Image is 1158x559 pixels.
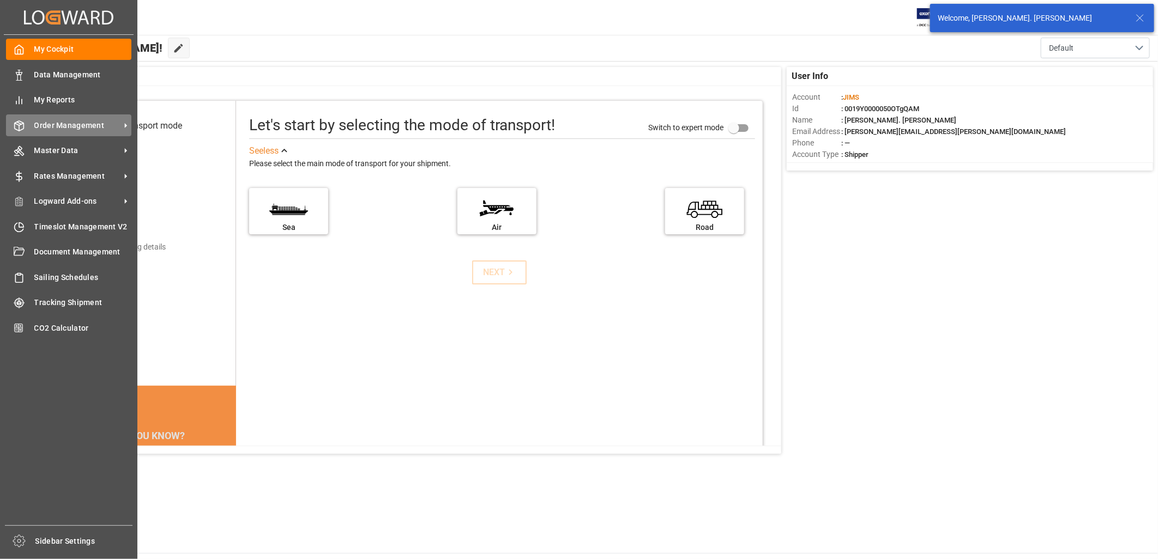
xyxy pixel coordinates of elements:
[34,171,120,182] span: Rates Management
[34,272,132,283] span: Sailing Schedules
[6,64,131,85] a: Data Management
[34,94,132,106] span: My Reports
[34,297,132,308] span: Tracking Shipment
[841,139,850,147] span: : —
[1049,42,1073,54] span: Default
[792,92,841,103] span: Account
[6,89,131,111] a: My Reports
[249,144,279,157] div: See less
[792,126,841,137] span: Email Address
[34,44,132,55] span: My Cockpit
[483,266,516,279] div: NEXT
[841,105,919,113] span: : 0019Y0000050OTgQAM
[34,246,132,258] span: Document Management
[841,127,1066,136] span: : [PERSON_NAME][EMAIL_ADDRESS][PERSON_NAME][DOMAIN_NAME]
[841,93,859,101] span: :
[255,222,323,233] div: Sea
[472,260,527,284] button: NEXT
[34,323,132,334] span: CO2 Calculator
[792,149,841,160] span: Account Type
[841,150,868,159] span: : Shipper
[792,114,841,126] span: Name
[6,241,131,263] a: Document Management
[6,317,131,338] a: CO2 Calculator
[463,222,531,233] div: Air
[6,266,131,288] a: Sailing Schedules
[792,70,829,83] span: User Info
[61,424,237,447] div: DID YOU KNOW?
[98,119,182,132] div: Select transport mode
[6,292,131,313] a: Tracking Shipment
[249,114,555,137] div: Let's start by selecting the mode of transport!
[1041,38,1150,58] button: open menu
[843,93,859,101] span: JIMS
[34,69,132,81] span: Data Management
[45,38,162,58] span: Hello [PERSON_NAME]!
[792,137,841,149] span: Phone
[34,120,120,131] span: Order Management
[917,8,955,27] img: Exertis%20JAM%20-%20Email%20Logo.jpg_1722504956.jpg
[98,241,166,253] div: Add shipping details
[792,103,841,114] span: Id
[938,13,1125,24] div: Welcome, [PERSON_NAME]. [PERSON_NAME]
[35,536,133,547] span: Sidebar Settings
[648,123,723,132] span: Switch to expert mode
[34,145,120,156] span: Master Data
[6,216,131,237] a: Timeslot Management V2
[841,116,956,124] span: : [PERSON_NAME]. [PERSON_NAME]
[671,222,739,233] div: Road
[34,196,120,207] span: Logward Add-ons
[6,39,131,60] a: My Cockpit
[34,221,132,233] span: Timeslot Management V2
[249,157,755,171] div: Please select the main mode of transport for your shipment.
